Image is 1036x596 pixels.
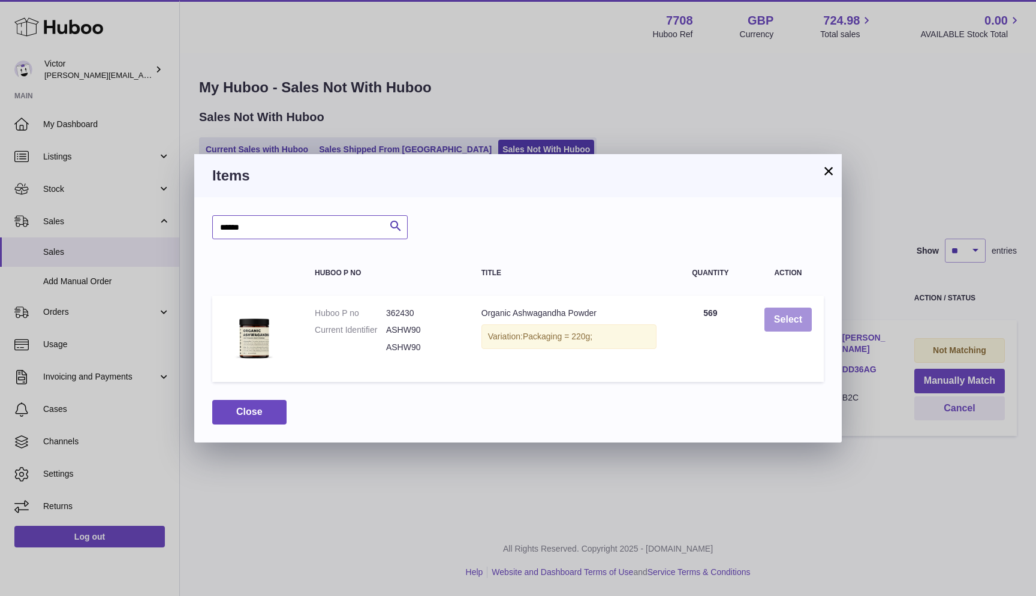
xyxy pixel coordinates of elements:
[523,332,592,341] span: Packaging = 220g;
[224,308,284,368] img: Organic Ashwagandha Powder
[315,324,386,336] dt: Current Identifier
[668,296,752,383] td: 569
[315,308,386,319] dt: Huboo P no
[764,308,812,332] button: Select
[668,257,752,289] th: Quantity
[469,257,668,289] th: Title
[212,166,824,185] h3: Items
[303,257,469,289] th: Huboo P no
[481,308,656,319] div: Organic Ashwagandha Powder
[752,257,824,289] th: Action
[236,407,263,417] span: Close
[386,308,457,319] dd: 362430
[386,324,457,336] dd: ASHW90
[481,324,656,349] div: Variation:
[386,342,457,353] dd: ASHW90
[212,400,287,425] button: Close
[821,164,836,178] button: ×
